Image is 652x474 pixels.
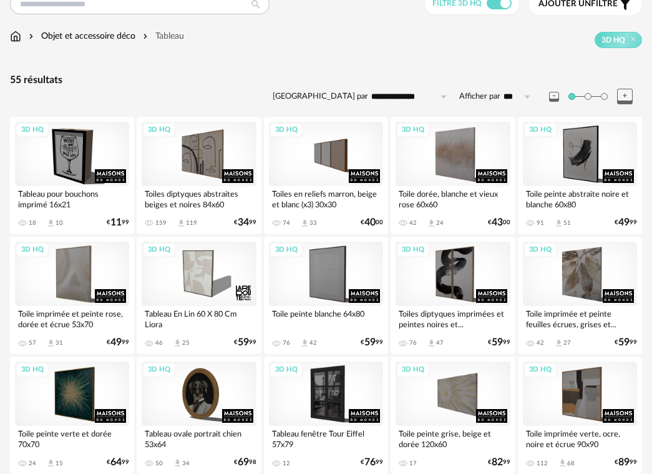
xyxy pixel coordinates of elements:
[273,91,368,102] label: [GEOGRAPHIC_DATA] par
[361,458,383,467] div: € 99
[427,219,436,228] span: Download icon
[396,306,510,331] div: Toiles diptyques imprimées et peintes noires et...
[396,242,430,258] div: 3D HQ
[155,460,163,467] div: 50
[396,122,430,138] div: 3D HQ
[309,339,317,347] div: 42
[16,242,49,258] div: 3D HQ
[56,219,63,227] div: 10
[361,338,383,347] div: € 99
[523,362,557,378] div: 3D HQ
[554,338,563,348] span: Download icon
[46,458,56,468] span: Download icon
[16,122,49,138] div: 3D HQ
[26,30,135,42] div: Objet et accessoire déco
[409,219,417,227] div: 42
[558,458,567,468] span: Download icon
[56,460,63,467] div: 15
[618,458,630,467] span: 89
[137,117,261,234] a: 3D HQ Toiles diptyques abstraites beiges et noires 84x60 159 Download icon 119 €3499
[396,426,510,451] div: Toile peinte grise, beige et dorée 120x60
[492,458,503,467] span: 82
[56,339,63,347] div: 31
[537,219,544,227] div: 91
[10,237,134,354] a: 3D HQ Toile imprimée et peinte rose, dorée et écrue 53x70 57 Download icon 31 €4999
[182,460,190,467] div: 34
[283,339,290,347] div: 76
[270,362,303,378] div: 3D HQ
[155,339,163,347] div: 46
[396,186,510,211] div: Toile dorée, blanche et vieux rose 60x60
[492,338,503,347] span: 59
[186,219,197,227] div: 119
[110,338,122,347] span: 49
[283,460,290,467] div: 12
[436,219,444,227] div: 24
[523,122,557,138] div: 3D HQ
[142,306,256,331] div: Tableau En Lin 60 X 80 Cm Liora
[409,339,417,347] div: 76
[518,357,642,474] a: 3D HQ Toile imprimée verte, ocre, noire et écrue 90x90 112 Download icon 68 €8999
[173,338,182,348] span: Download icon
[361,219,383,227] div: € 00
[523,306,637,331] div: Toile imprimée et peinte feuilles écrues, grises et...
[46,219,56,228] span: Download icon
[110,458,122,467] span: 64
[46,338,56,348] span: Download icon
[107,338,129,347] div: € 99
[234,338,256,347] div: € 99
[364,458,376,467] span: 76
[523,186,637,211] div: Toile peinte abstraite noire et blanche 60x80
[518,237,642,354] a: 3D HQ Toile imprimée et peinte feuilles écrues, grises et... 42 Download icon 27 €5999
[309,219,317,227] div: 33
[391,357,515,474] a: 3D HQ Toile peinte grise, beige et dorée 120x60 17 €8299
[615,338,637,347] div: € 99
[234,458,256,467] div: € 98
[409,460,417,467] div: 17
[238,219,249,227] span: 34
[238,338,249,347] span: 59
[615,458,637,467] div: € 99
[29,219,36,227] div: 18
[29,460,36,467] div: 24
[137,237,261,354] a: 3D HQ Tableau En Lin 60 X 80 Cm Liora 46 Download icon 25 €5999
[29,339,36,347] div: 57
[142,122,176,138] div: 3D HQ
[523,242,557,258] div: 3D HQ
[142,426,256,451] div: Tableau ovale portrait chien 53x64
[537,339,544,347] div: 42
[618,338,630,347] span: 59
[234,219,256,227] div: € 99
[15,186,129,211] div: Tableau pour bouchons imprimé 16x21
[177,219,186,228] span: Download icon
[300,338,309,348] span: Download icon
[436,339,444,347] div: 47
[391,237,515,354] a: 3D HQ Toiles diptyques imprimées et peintes noires et... 76 Download icon 47 €5999
[16,362,49,378] div: 3D HQ
[270,242,303,258] div: 3D HQ
[137,357,261,474] a: 3D HQ Tableau ovale portrait chien 53x64 50 Download icon 34 €6998
[488,338,510,347] div: € 99
[391,117,515,234] a: 3D HQ Toile dorée, blanche et vieux rose 60x60 42 Download icon 24 €4300
[518,117,642,234] a: 3D HQ Toile peinte abstraite noire et blanche 60x80 91 Download icon 51 €4999
[238,458,249,467] span: 69
[110,219,122,227] span: 11
[300,219,309,228] span: Download icon
[173,458,182,468] span: Download icon
[15,426,129,451] div: Toile peinte verte et dorée 70x70
[26,30,36,42] img: svg+xml;base64,PHN2ZyB3aWR0aD0iMTYiIGhlaWdodD0iMTYiIHZpZXdCb3g9IjAgMCAxNiAxNiIgZmlsbD0ibm9uZSIgeG...
[567,460,575,467] div: 68
[283,219,290,227] div: 74
[264,237,388,354] a: 3D HQ Toile peinte blanche 64x80 76 Download icon 42 €5999
[10,117,134,234] a: 3D HQ Tableau pour bouchons imprimé 16x21 18 Download icon 10 €1199
[142,186,256,211] div: Toiles diptyques abstraites beiges et noires 84x60
[523,426,637,451] div: Toile imprimée verte, ocre, noire et écrue 90x90
[269,306,383,331] div: Toile peinte blanche 64x80
[107,219,129,227] div: € 99
[107,458,129,467] div: € 99
[488,458,510,467] div: € 99
[10,74,642,87] div: 55 résultats
[492,219,503,227] span: 43
[364,338,376,347] span: 59
[15,306,129,331] div: Toile imprimée et peinte rose, dorée et écrue 53x70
